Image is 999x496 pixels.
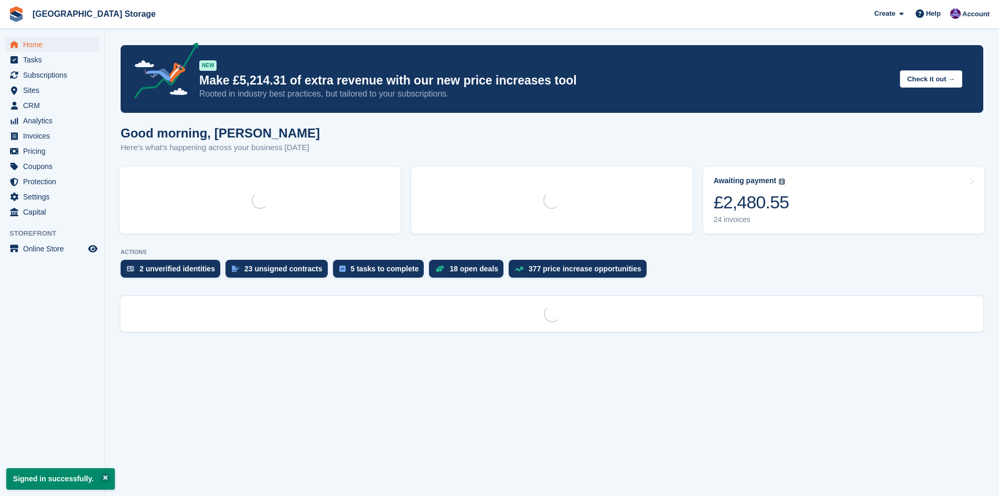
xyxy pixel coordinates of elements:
a: menu [5,83,99,98]
a: Preview store [87,242,99,255]
a: menu [5,144,99,159]
img: price_increase_opportunities-93ffe204e8149a01c8c9dc8f82e8f89637d9d84a8eef4429ea346261dce0b2c0.svg [515,267,523,271]
img: Hollie Harvey [950,8,961,19]
div: 5 tasks to complete [351,265,419,273]
span: Online Store [23,241,86,256]
div: Awaiting payment [714,176,777,185]
a: menu [5,68,99,82]
a: 2 unverified identities [121,260,225,283]
img: contract_signature_icon-13c848040528278c33f63329250d36e43548de30e8caae1d1a13099fd9432cc5.svg [232,266,239,272]
span: Invoices [23,129,86,143]
span: Storefront [9,228,104,239]
span: Coupons [23,159,86,174]
span: Pricing [23,144,86,159]
span: Subscriptions [23,68,86,82]
div: 2 unverified identities [139,265,215,273]
a: 18 open deals [429,260,509,283]
img: verify_identity-adf6edd0f0f0b5bbfe63781bf79b02c33cf7c696d77639b501bdc392416b5a36.svg [127,266,134,272]
a: 23 unsigned contracts [225,260,333,283]
a: 377 price increase opportunities [509,260,652,283]
span: Tasks [23,52,86,67]
img: deal-1b604bf984904fb50ccaf53a9ad4b4a5d6e5aea283cecdc64d6e3604feb123c2.svg [435,265,444,272]
a: menu [5,113,99,128]
div: 24 invoices [714,215,789,224]
p: Rooted in industry best practices, but tailored to your subscriptions. [199,88,891,100]
a: [GEOGRAPHIC_DATA] Storage [28,5,160,23]
a: menu [5,98,99,113]
span: CRM [23,98,86,113]
button: Check it out → [900,70,962,88]
img: price-adjustments-announcement-icon-8257ccfd72463d97f412b2fc003d46551f7dbcb40ab6d574587a9cd5c0d94... [125,43,199,102]
span: Analytics [23,113,86,128]
span: Protection [23,174,86,189]
div: 18 open deals [449,265,498,273]
span: Create [874,8,895,19]
div: £2,480.55 [714,192,789,213]
p: Signed in successfully. [6,468,115,490]
div: 23 unsigned contracts [244,265,323,273]
span: Help [926,8,941,19]
a: Awaiting payment £2,480.55 24 invoices [703,167,984,234]
a: menu [5,241,99,256]
a: menu [5,52,99,67]
span: Home [23,37,86,52]
a: menu [5,159,99,174]
a: 5 tasks to complete [333,260,429,283]
span: Settings [23,189,86,204]
a: menu [5,37,99,52]
span: Sites [23,83,86,98]
img: task-75834270c22a3079a89374b754ae025e5fb1db73e45f91037f5363f120a921f8.svg [339,266,346,272]
img: icon-info-grey-7440780725fd019a000dd9b08b2336e03edf1995a4989e88bcd33f0948082b44.svg [779,178,785,185]
span: Account [962,9,990,19]
img: stora-icon-8386f47178a22dfd0bd8f6a31ec36ba5ce8667c1dd55bd0f319d3a0aa187defe.svg [8,6,24,22]
a: menu [5,189,99,204]
h1: Good morning, [PERSON_NAME] [121,126,320,140]
p: ACTIONS [121,249,983,256]
a: menu [5,129,99,143]
p: Here's what's happening across your business [DATE] [121,142,320,154]
div: NEW [199,60,217,71]
span: Capital [23,205,86,219]
a: menu [5,174,99,189]
p: Make £5,214.31 of extra revenue with our new price increases tool [199,73,891,88]
a: menu [5,205,99,219]
div: 377 price increase opportunities [529,265,641,273]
